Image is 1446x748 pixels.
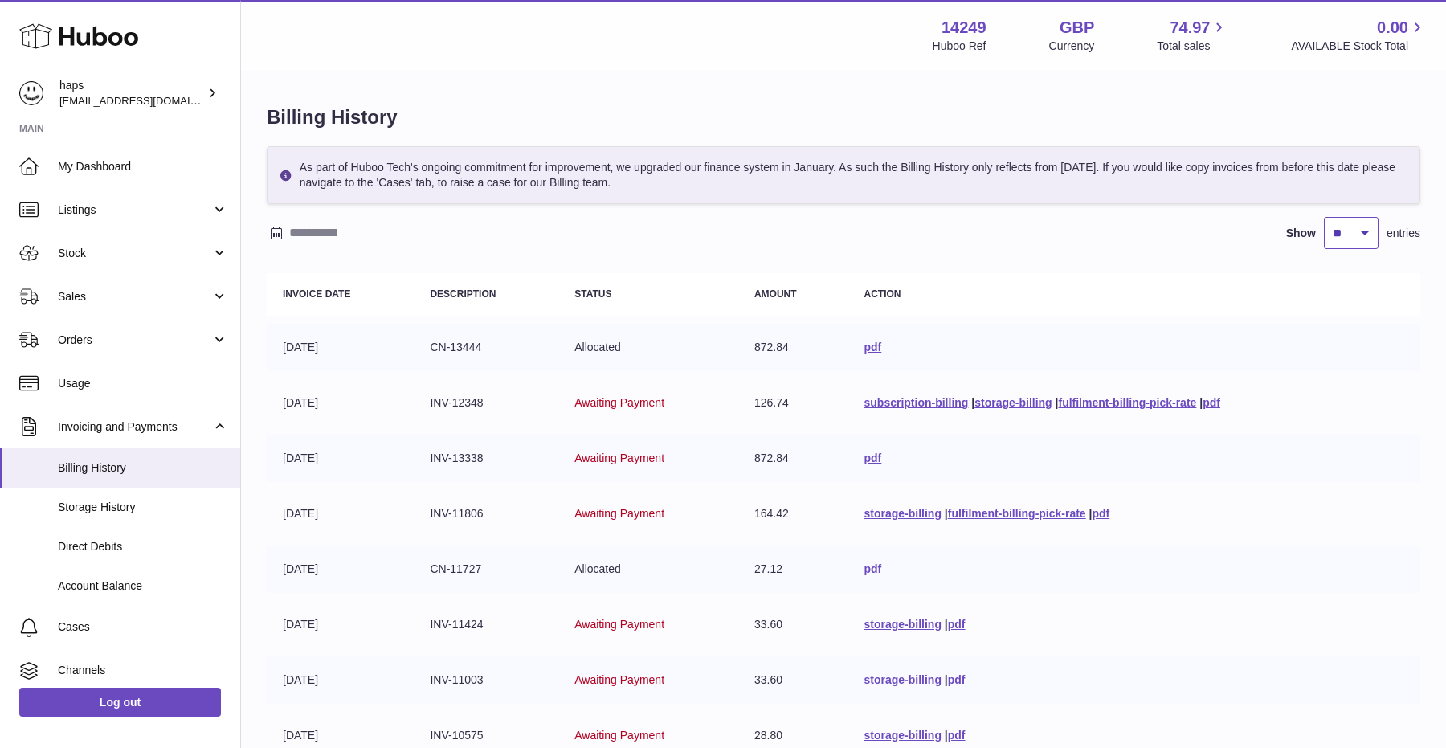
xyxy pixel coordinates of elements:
[58,289,211,305] span: Sales
[58,619,228,635] span: Cases
[738,601,848,648] td: 33.60
[267,656,414,704] td: [DATE]
[414,490,558,537] td: INV-11806
[942,17,986,39] strong: 14249
[948,673,966,686] a: pdf
[864,341,882,354] a: pdf
[1049,39,1095,54] div: Currency
[738,379,848,427] td: 126.74
[864,562,882,575] a: pdf
[948,729,966,742] a: pdf
[59,78,204,108] div: haps
[58,500,228,515] span: Storage History
[58,333,211,348] span: Orders
[945,729,948,742] span: |
[414,435,558,482] td: INV-13338
[430,288,496,300] strong: Description
[414,324,558,371] td: CN-13444
[1286,226,1316,241] label: Show
[1060,17,1094,39] strong: GBP
[948,618,966,631] a: pdf
[58,578,228,594] span: Account Balance
[864,396,969,409] a: subscription-billing
[974,396,1052,409] a: storage-billing
[574,341,621,354] span: Allocated
[58,246,211,261] span: Stock
[267,546,414,593] td: [DATE]
[574,452,664,464] span: Awaiting Payment
[864,507,942,520] a: storage-billing
[574,396,664,409] span: Awaiting Payment
[945,618,948,631] span: |
[414,546,558,593] td: CN-11727
[738,324,848,371] td: 872.84
[58,460,228,476] span: Billing History
[971,396,974,409] span: |
[864,673,942,686] a: storage-billing
[1291,39,1427,54] span: AVAILABLE Stock Total
[58,663,228,678] span: Channels
[19,81,43,105] img: hello@gethaps.co.uk
[1387,226,1420,241] span: entries
[738,490,848,537] td: 164.42
[283,288,350,300] strong: Invoice Date
[738,435,848,482] td: 872.84
[414,601,558,648] td: INV-11424
[864,288,901,300] strong: Action
[1377,17,1408,39] span: 0.00
[864,452,882,464] a: pdf
[574,562,621,575] span: Allocated
[1092,507,1109,520] a: pdf
[933,39,986,54] div: Huboo Ref
[574,673,664,686] span: Awaiting Payment
[574,288,611,300] strong: Status
[59,94,236,107] span: [EMAIL_ADDRESS][DOMAIN_NAME]
[58,159,228,174] span: My Dashboard
[574,507,664,520] span: Awaiting Payment
[267,104,1420,130] h1: Billing History
[738,546,848,593] td: 27.12
[864,729,942,742] a: storage-billing
[738,656,848,704] td: 33.60
[1089,507,1093,520] span: |
[267,435,414,482] td: [DATE]
[1157,39,1228,54] span: Total sales
[574,618,664,631] span: Awaiting Payment
[1203,396,1220,409] a: pdf
[58,419,211,435] span: Invoicing and Payments
[414,656,558,704] td: INV-11003
[58,202,211,218] span: Listings
[1056,396,1059,409] span: |
[1058,396,1196,409] a: fulfilment-billing-pick-rate
[1291,17,1427,54] a: 0.00 AVAILABLE Stock Total
[58,376,228,391] span: Usage
[864,618,942,631] a: storage-billing
[1199,396,1203,409] span: |
[948,507,1086,520] a: fulfilment-billing-pick-rate
[267,146,1420,204] div: As part of Huboo Tech's ongoing commitment for improvement, we upgraded our finance system in Jan...
[58,539,228,554] span: Direct Debits
[945,673,948,686] span: |
[267,324,414,371] td: [DATE]
[267,601,414,648] td: [DATE]
[267,490,414,537] td: [DATE]
[1170,17,1210,39] span: 74.97
[19,688,221,717] a: Log out
[414,379,558,427] td: INV-12348
[267,379,414,427] td: [DATE]
[574,729,664,742] span: Awaiting Payment
[1157,17,1228,54] a: 74.97 Total sales
[945,507,948,520] span: |
[754,288,797,300] strong: Amount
